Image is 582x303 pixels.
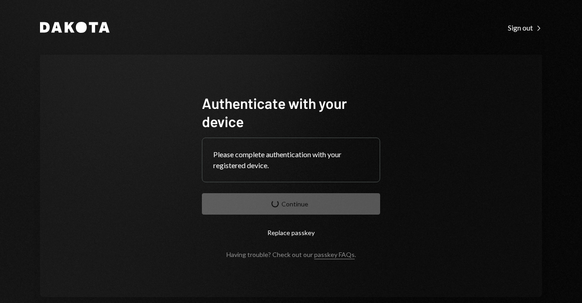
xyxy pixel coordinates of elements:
button: Replace passkey [202,222,380,243]
a: passkey FAQs [314,251,355,259]
div: Having trouble? Check out our . [226,251,356,258]
div: Please complete authentication with your registered device. [213,149,369,171]
a: Sign out [508,22,542,32]
h1: Authenticate with your device [202,94,380,130]
div: Sign out [508,23,542,32]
